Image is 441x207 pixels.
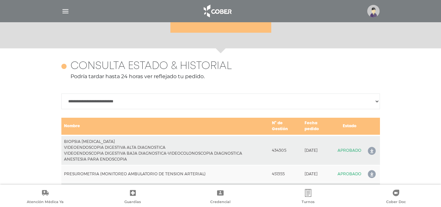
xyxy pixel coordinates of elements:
[264,189,352,206] a: Turnos
[269,165,302,182] td: 451355
[367,5,380,17] img: profile-placeholder.svg
[302,135,335,165] td: [DATE]
[269,182,302,200] td: 401204
[335,165,364,182] td: APROBADO
[1,189,89,206] a: Atención Médica Ya
[335,135,364,165] td: APROBADO
[335,117,364,135] td: Estado
[177,189,264,206] a: Credencial
[89,189,177,206] a: Guardias
[200,3,234,19] img: logo_cober_home-white.png
[302,117,335,135] td: Fecha pedido
[61,135,269,165] td: BIOPSIA [MEDICAL_DATA] VIDEOENDOSCOPIA DIGESTIVA ALTA DIAGNOSTICA VIDEOENDOSCOPIA DIGESTIVA BAJA ...
[302,165,335,182] td: [DATE]
[352,189,440,206] a: Cober Doc
[302,199,315,205] span: Turnos
[71,60,232,73] h4: Consulta estado & historial
[61,117,269,135] td: Nombre
[61,7,70,15] img: Cober_menu-lines-white.svg
[124,199,141,205] span: Guardias
[269,135,302,165] td: 434305
[61,165,269,182] td: PRESUROMETRIA (MONITOREO AMBULATORIO DE TENSION ARTERIAL)
[210,199,230,205] span: Credencial
[61,73,380,80] p: Podría tardar hasta 24 horas ver reflejado tu pedido.
[27,199,64,205] span: Atención Médica Ya
[302,182,335,200] td: [DATE]
[335,182,364,200] td: APROBADO
[269,117,302,135] td: N° de Gestión
[61,182,269,200] td: ECODOPPLER COLOR CARDIACO ECODOPPLER COLOR 4 VASOS DE CUELLO
[386,199,406,205] span: Cober Doc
